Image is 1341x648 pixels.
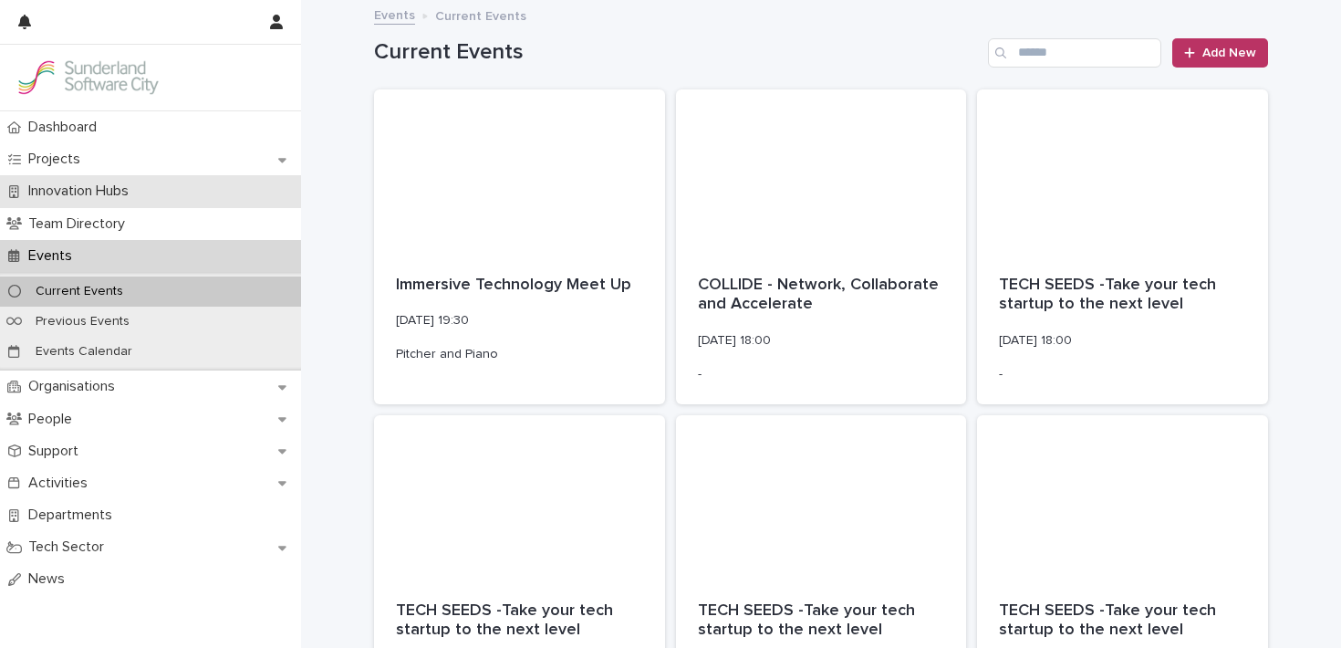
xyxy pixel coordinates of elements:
[999,276,1246,315] p: TECH SEEDS -Take your tech startup to the next level
[21,378,130,395] p: Organisations
[374,89,665,404] a: Immersive Technology Meet Up[DATE] 19:30Pitcher and Piano
[21,183,143,200] p: Innovation Hubs
[21,151,95,168] p: Projects
[374,4,415,25] a: Events
[15,59,161,96] img: Kay6KQejSz2FjblR6DWv
[676,89,967,404] a: COLLIDE - Network, Collaborate and Accelerate[DATE] 18:00-
[999,601,1246,641] p: TECH SEEDS -Take your tech startup to the next level
[999,333,1246,349] p: [DATE] 18:00
[435,5,526,25] p: Current Events
[1202,47,1256,59] span: Add New
[396,313,643,329] p: [DATE] 19:30
[21,570,79,588] p: News
[21,443,93,460] p: Support
[1172,38,1268,68] a: Add New
[21,247,87,265] p: Events
[21,475,102,492] p: Activities
[21,314,144,329] p: Previous Events
[21,507,127,524] p: Departments
[977,89,1268,404] a: TECH SEEDS -Take your tech startup to the next level[DATE] 18:00-
[698,367,945,382] p: -
[396,347,643,362] p: Pitcher and Piano
[21,538,119,556] p: Tech Sector
[698,601,945,641] p: TECH SEEDS -Take your tech startup to the next level
[21,215,140,233] p: Team Directory
[21,344,147,360] p: Events Calendar
[988,38,1161,68] input: Search
[21,284,138,299] p: Current Events
[698,333,945,349] p: [DATE] 18:00
[374,39,981,66] h1: Current Events
[21,119,111,136] p: Dashboard
[396,601,643,641] p: TECH SEEDS -Take your tech startup to the next level
[698,276,945,315] p: COLLIDE - Network, Collaborate and Accelerate
[396,276,643,296] p: Immersive Technology Meet Up
[21,411,87,428] p: People
[999,367,1246,382] p: -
